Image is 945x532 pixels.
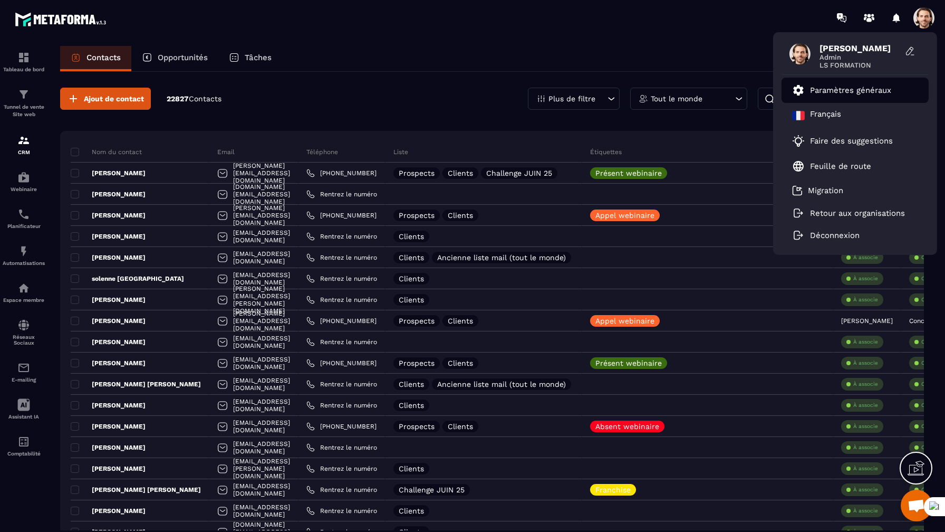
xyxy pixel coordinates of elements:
[3,163,45,200] a: automationsautomationsWebinaire
[17,362,30,374] img: email
[71,296,146,304] p: [PERSON_NAME]
[853,359,878,367] p: À associe
[399,359,435,367] p: Prospects
[3,334,45,346] p: Réseaux Sociaux
[71,359,146,367] p: [PERSON_NAME]
[399,381,424,388] p: Clients
[399,317,435,325] p: Prospects
[448,423,473,430] p: Clients
[792,208,905,218] a: Retour aux organisations
[853,338,878,346] p: À associe
[218,46,282,71] a: Tâches
[3,451,45,457] p: Comptabilité
[71,401,146,410] p: [PERSON_NAME]
[17,319,30,331] img: social-network
[437,254,566,261] p: Ancienne liste mail (tout le monde)
[810,161,871,171] p: Feuille de route
[590,148,622,156] p: Étiquettes
[3,260,45,266] p: Automatisations
[853,486,878,493] p: À associe
[399,212,435,219] p: Prospects
[399,402,424,409] p: Clients
[437,381,566,388] p: Ancienne liste mail (tout le monde)
[3,149,45,155] p: CRM
[306,359,377,367] a: [PHONE_NUMBER]
[853,402,878,409] p: À associe
[486,169,552,177] p: Challenge JUIN 25
[306,169,377,177] a: [PHONE_NUMBER]
[3,391,45,427] a: Assistant IA
[448,169,473,177] p: Clients
[3,126,45,163] a: formationformationCRM
[595,486,631,493] p: Franchise
[189,94,221,103] span: Contacts
[3,43,45,80] a: formationformationTableau de bord
[245,53,272,62] p: Tâches
[306,148,338,156] p: Téléphone
[17,435,30,448] img: accountant
[3,80,45,126] a: formationformationTunnel de vente Site web
[71,338,146,346] p: [PERSON_NAME]
[3,103,45,118] p: Tunnel de vente Site web
[60,46,131,71] a: Contacts
[15,9,110,29] img: logo
[167,94,221,104] p: 22827
[595,212,654,219] p: Appel webinaire
[17,245,30,258] img: automations
[3,200,45,237] a: schedulerschedulerPlanificateur
[306,211,377,220] a: [PHONE_NUMBER]
[819,53,899,61] span: Admin
[17,208,30,221] img: scheduler
[71,169,146,177] p: [PERSON_NAME]
[595,169,662,177] p: Présent webinaire
[448,212,473,219] p: Clients
[71,486,201,494] p: [PERSON_NAME] [PERSON_NAME]
[71,443,146,452] p: [PERSON_NAME]
[3,223,45,229] p: Planificateur
[17,134,30,147] img: formation
[306,317,377,325] a: [PHONE_NUMBER]
[3,66,45,72] p: Tableau de bord
[306,422,377,431] a: [PHONE_NUMBER]
[792,135,905,147] a: Faire des suggestions
[399,275,424,282] p: Clients
[71,507,146,515] p: [PERSON_NAME]
[808,186,843,195] p: Migration
[393,148,408,156] p: Liste
[158,53,208,62] p: Opportunités
[853,423,878,430] p: À associe
[71,190,146,198] p: [PERSON_NAME]
[3,186,45,192] p: Webinaire
[131,46,218,71] a: Opportunités
[17,171,30,184] img: automations
[17,282,30,294] img: automations
[841,317,893,325] p: [PERSON_NAME]
[71,148,142,156] p: Nom du contact
[810,109,841,122] p: Français
[399,233,424,240] p: Clients
[399,423,435,430] p: Prospects
[3,311,45,354] a: social-networksocial-networkRéseaux Sociaux
[3,274,45,311] a: automationsautomationsEspace membre
[3,414,45,420] p: Assistant IA
[901,490,932,521] div: Mở cuộc trò chuyện
[3,237,45,274] a: automationsautomationsAutomatisations
[810,208,905,218] p: Retour aux organisations
[86,53,121,62] p: Contacts
[853,381,878,388] p: À associe
[810,85,891,95] p: Paramètres généraux
[853,444,878,451] p: À associe
[853,465,878,472] p: À associe
[3,427,45,464] a: accountantaccountantComptabilité
[217,148,235,156] p: Email
[595,423,659,430] p: Absent webinaire
[819,43,899,53] span: [PERSON_NAME]
[595,317,654,325] p: Appel webinaire
[17,88,30,101] img: formation
[399,254,424,261] p: Clients
[810,136,893,146] p: Faire des suggestions
[71,253,146,262] p: [PERSON_NAME]
[3,297,45,303] p: Espace membre
[548,95,595,102] p: Plus de filtre
[448,317,473,325] p: Clients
